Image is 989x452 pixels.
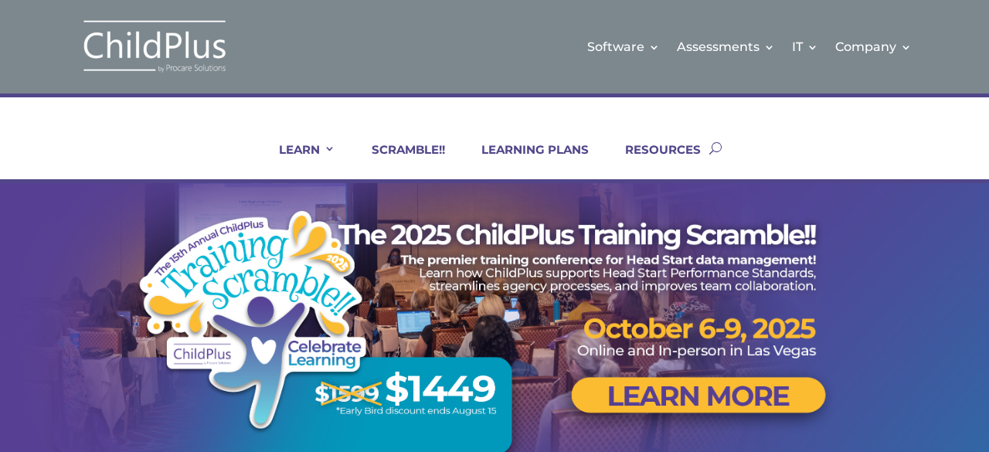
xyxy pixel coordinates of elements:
[462,142,589,179] a: LEARNING PLANS
[677,15,775,78] a: Assessments
[587,15,660,78] a: Software
[260,142,335,179] a: LEARN
[352,142,445,179] a: SCRAMBLE!!
[606,142,701,179] a: RESOURCES
[835,15,912,78] a: Company
[792,15,818,78] a: IT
